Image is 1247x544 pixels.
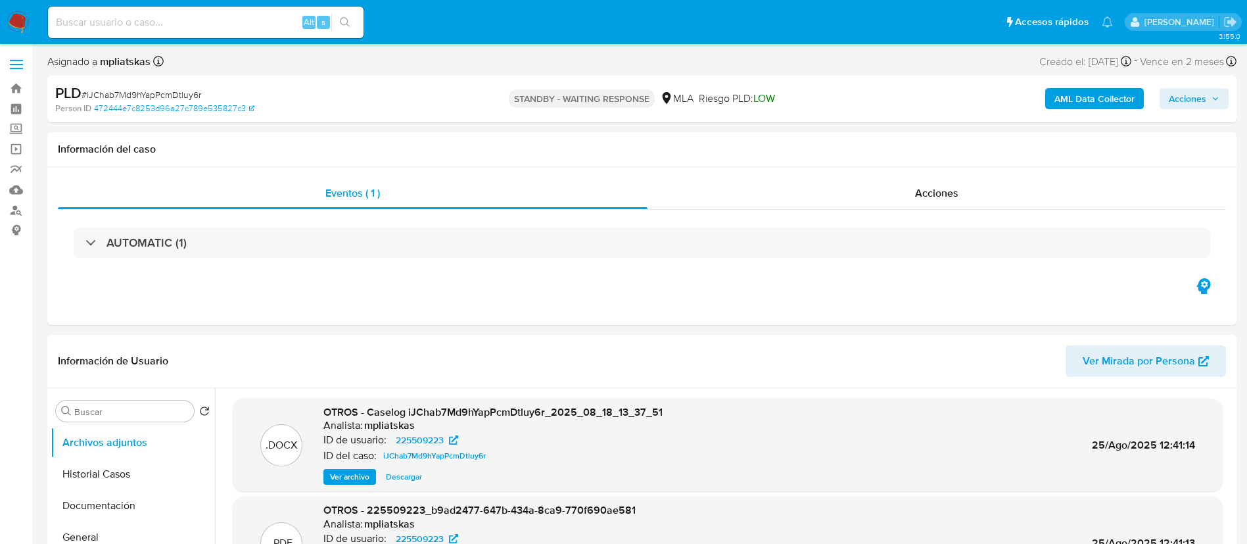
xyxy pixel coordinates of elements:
[55,82,82,103] b: PLD
[323,419,363,432] p: Analista:
[1045,88,1144,109] button: AML Data Collector
[660,91,694,106] div: MLA
[753,91,775,106] span: LOW
[97,54,151,69] b: mpliatskas
[364,419,415,432] h6: mpliatskas
[1223,15,1237,29] a: Salir
[106,235,187,250] h3: AUTOMATIC (1)
[323,518,363,531] p: Analista:
[1169,88,1206,109] span: Acciones
[1039,53,1131,70] div: Creado el: [DATE]
[699,91,775,106] span: Riesgo PLD:
[388,432,466,448] a: 225509223
[1083,345,1195,377] span: Ver Mirada por Persona
[266,438,297,453] p: .DOCX
[364,518,415,531] h6: mpliatskas
[304,16,314,28] span: Alt
[323,449,377,462] p: ID del caso:
[321,16,325,28] span: s
[74,406,189,418] input: Buscar
[199,406,210,420] button: Volver al orden por defecto
[94,103,254,114] a: 472444e7c8253d96a27c789e535827c3
[58,143,1226,156] h1: Información del caso
[1144,16,1219,28] p: micaela.pliatskas@mercadolibre.com
[323,405,663,420] span: OTROS - Caselog iJChab7Md9hYapPcmDtluy6r_2025_08_18_13_37_51
[323,433,387,447] p: ID de usuario:
[386,470,422,483] span: Descargar
[396,432,444,448] span: 225509223
[47,55,151,69] span: Asignado a
[1015,15,1089,29] span: Accesos rápidos
[51,490,215,522] button: Documentación
[379,469,429,485] button: Descargar
[51,427,215,458] button: Archivos adjuntos
[1092,437,1195,453] span: 25/Ago/2025 12:41:14
[1066,345,1226,377] button: Ver Mirada por Persona
[325,185,380,201] span: Eventos ( 1 )
[51,458,215,490] button: Historial Casos
[82,88,201,101] span: # iJChab7Md9hYapPcmDtluy6r
[1140,55,1224,69] span: Vence en 2 meses
[1054,88,1135,109] b: AML Data Collector
[330,470,369,483] span: Ver archivo
[58,355,168,368] h1: Información de Usuario
[323,503,636,518] span: OTROS - 225509223_b9ad2477-647b-434a-8ca9-770f690ae581
[1134,53,1137,70] span: -
[509,89,655,108] p: STANDBY - WAITING RESPONSE
[1160,88,1229,109] button: Acciones
[61,406,72,416] button: Buscar
[378,448,491,464] a: iJChab7Md9hYapPcmDtluy6r
[48,14,364,31] input: Buscar usuario o caso...
[55,103,91,114] b: Person ID
[331,13,358,32] button: search-icon
[74,228,1210,258] div: AUTOMATIC (1)
[383,448,486,464] span: iJChab7Md9hYapPcmDtluy6r
[323,469,376,485] button: Ver archivo
[915,185,958,201] span: Acciones
[1102,16,1113,28] a: Notificaciones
